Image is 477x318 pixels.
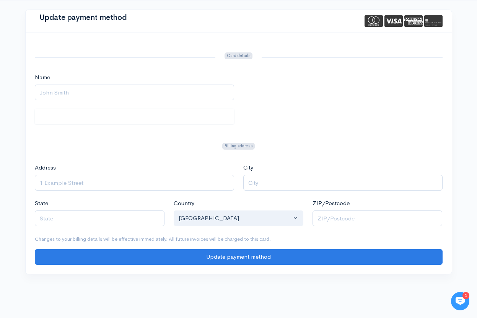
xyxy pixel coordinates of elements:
iframe: Secure card payment input frame [40,113,229,122]
img: default.svg [424,15,443,27]
iframe: gist-messenger-bubble-iframe [451,292,469,310]
h2: Update payment method [35,9,132,26]
h1: Hi 👋 [11,37,142,49]
input: Search articles [22,144,137,159]
img: visa.svg [384,15,403,27]
span: Card details [225,52,252,60]
span: New conversation [49,106,92,112]
input: John Smith [35,85,234,100]
label: Address [35,163,56,172]
button: New conversation [12,101,141,117]
label: City [243,163,253,172]
img: amex.svg [404,15,423,27]
img: mastercard.svg [365,15,383,27]
input: City [243,175,443,191]
label: State [35,199,48,208]
button: United States [174,210,303,226]
input: 1 Example Street [35,175,234,191]
input: ZIP/Postcode [313,210,442,226]
label: Country [174,199,194,208]
label: ZIP/Postcode [313,199,350,208]
p: Find an answer quickly [10,131,143,140]
input: State [35,210,164,226]
label: Name [35,73,50,82]
small: Changes to your billing details will be effective immediately. All future invoices will be charge... [35,236,271,242]
div: [GEOGRAPHIC_DATA] [179,214,291,223]
span: Billing address [222,143,255,150]
h2: Just let us know if you need anything and we'll be happy to help! 🙂 [11,51,142,88]
input: Update payment method [35,249,443,265]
